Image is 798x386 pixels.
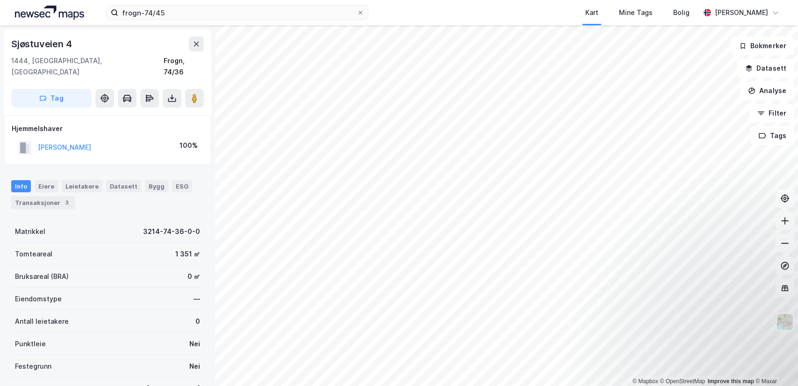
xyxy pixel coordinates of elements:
div: Eiendomstype [15,293,62,305]
div: Mine Tags [619,7,653,18]
div: Sjøstuveien 4 [11,36,73,51]
div: Nei [189,338,200,350]
div: 1 351 ㎡ [175,248,200,260]
div: Bygg [145,180,168,192]
div: Leietakere [62,180,102,192]
button: Datasett [737,59,794,78]
div: [PERSON_NAME] [715,7,768,18]
div: 0 [195,316,200,327]
button: Filter [749,104,794,123]
div: Datasett [106,180,141,192]
img: logo.a4113a55bc3d86da70a041830d287a7e.svg [15,6,84,20]
div: Bolig [673,7,690,18]
img: Z [776,313,794,331]
div: Festegrunn [15,361,51,372]
div: Tomteareal [15,248,52,260]
div: Transaksjoner [11,196,75,209]
a: Improve this map [708,378,754,385]
div: 100% [180,140,198,151]
div: Punktleie [15,338,46,350]
a: Mapbox [633,378,658,385]
button: Analyse [740,81,794,100]
div: Kart [585,7,598,18]
button: Tag [11,89,92,108]
a: OpenStreetMap [660,378,705,385]
div: Antall leietakere [15,316,69,327]
div: Bruksareal (BRA) [15,271,69,282]
div: 0 ㎡ [187,271,200,282]
div: Hjemmelshaver [12,123,203,134]
div: Nei [189,361,200,372]
div: 3214-74-36-0-0 [143,226,200,237]
div: 1444, [GEOGRAPHIC_DATA], [GEOGRAPHIC_DATA] [11,55,164,78]
div: ESG [172,180,192,192]
button: Bokmerker [731,36,794,55]
div: Matrikkel [15,226,45,237]
div: Eiere [35,180,58,192]
div: 3 [62,198,72,207]
div: — [194,293,200,305]
div: Info [11,180,31,192]
input: Søk på adresse, matrikkel, gårdeiere, leietakere eller personer [118,6,357,20]
div: Frogn, 74/36 [164,55,204,78]
button: Tags [751,126,794,145]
